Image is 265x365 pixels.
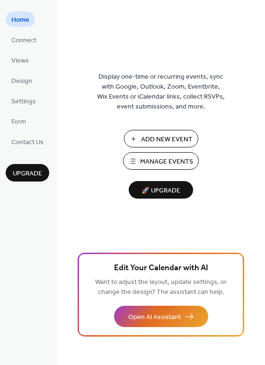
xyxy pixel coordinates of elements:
[6,113,32,129] a: Form
[129,181,193,199] button: 🚀 Upgrade
[114,262,208,275] span: Edit Your Calendar with AI
[6,93,42,109] a: Settings
[11,15,29,25] span: Home
[6,164,49,182] button: Upgrade
[6,134,49,149] a: Contact Us
[114,306,208,327] button: Open AI Assistant
[141,135,193,145] span: Add New Event
[6,32,42,47] a: Connect
[134,184,187,197] span: 🚀 Upgrade
[140,157,193,167] span: Manage Events
[124,130,198,147] button: Add New Event
[13,169,42,179] span: Upgrade
[123,152,199,170] button: Manage Events
[6,73,38,88] a: Design
[6,11,35,27] a: Home
[11,137,44,147] span: Contact Us
[11,36,36,46] span: Connect
[11,117,26,127] span: Form
[95,276,227,299] span: Want to adjust the layout, update settings, or change the design? The assistant can help.
[128,312,181,322] span: Open AI Assistant
[11,56,29,66] span: Views
[11,76,32,86] span: Design
[6,52,35,68] a: Views
[97,72,225,112] span: Display one-time or recurring events, sync with Google, Outlook, Zoom, Eventbrite, Wix Events or ...
[11,97,36,107] span: Settings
